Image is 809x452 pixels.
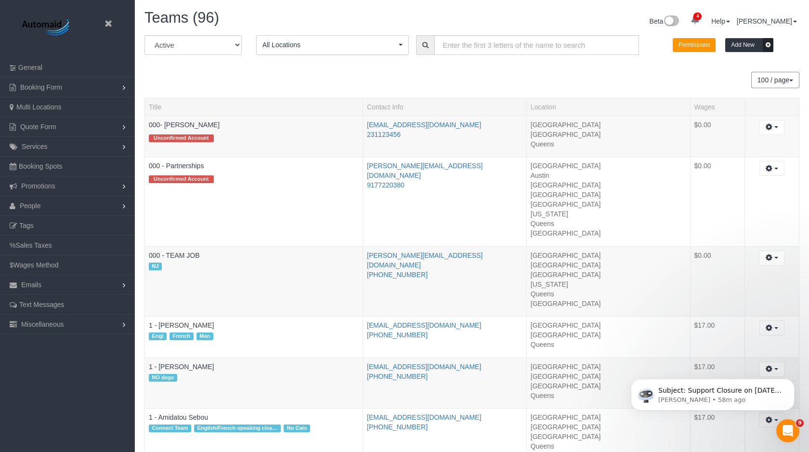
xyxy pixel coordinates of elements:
[531,412,686,422] li: [GEOGRAPHIC_DATA]
[145,317,363,358] td: Title
[20,202,41,210] span: People
[531,381,686,391] li: [GEOGRAPHIC_DATA]
[531,251,686,260] li: [GEOGRAPHIC_DATA]
[149,260,359,273] div: Tags
[22,143,48,150] span: Services
[531,139,686,149] li: Queens
[673,38,716,52] button: Permissions
[531,130,686,139] li: [GEOGRAPHIC_DATA]
[149,134,214,142] span: Unconfirmed Account
[149,374,177,382] span: NO dogs
[170,332,194,340] span: French
[15,241,52,249] span: Sales Taxes
[367,331,428,339] a: [PHONE_NUMBER]
[19,162,62,170] span: Booking Spots
[363,358,527,409] td: Contact Info
[149,321,214,329] a: 1 - [PERSON_NAME]
[367,181,404,189] a: 9177220380
[363,317,527,358] td: Contact Info
[531,270,686,279] li: [GEOGRAPHIC_DATA]
[363,98,527,116] th: Contact Info
[690,317,744,358] td: Wages
[144,9,219,26] span: Teams (96)
[18,64,42,71] span: General
[526,317,690,358] td: Location
[531,320,686,330] li: [GEOGRAPHIC_DATA]
[284,425,310,432] span: No Cats
[367,131,401,138] a: 231123456
[526,116,690,157] td: Location
[149,130,359,145] div: Tags
[531,199,686,209] li: [GEOGRAPHIC_DATA]
[17,17,77,39] img: Automaid Logo
[196,332,213,340] span: Man
[751,72,799,88] button: 100 / page
[752,72,799,88] nav: Pagination navigation
[367,321,481,329] a: [EMAIL_ADDRESS][DOMAIN_NAME]
[149,363,214,371] a: 1 - [PERSON_NAME]
[663,15,679,28] img: New interface
[149,252,200,259] a: 000 - TEAM JOB
[256,35,409,55] button: All Locations
[686,10,705,31] a: 4
[531,260,686,270] li: [GEOGRAPHIC_DATA]
[690,358,744,409] td: Wages
[531,219,686,228] li: Queens
[149,413,208,421] a: 1 - Amidatou Sebou
[262,40,397,50] span: All Locations
[690,246,744,317] td: Wages
[363,157,527,247] td: Contact Info
[725,38,773,52] button: Add New
[531,120,686,130] li: [GEOGRAPHIC_DATA]
[149,171,359,186] div: Tags
[367,121,481,129] a: [EMAIL_ADDRESS][DOMAIN_NAME]
[145,98,363,116] th: Title
[531,171,686,180] li: Austin
[149,372,359,384] div: Tags
[367,372,428,380] a: [PHONE_NUMBER]
[650,17,679,25] a: Beta
[531,228,686,238] li: [GEOGRAPHIC_DATA]
[149,330,359,343] div: Tags
[531,391,686,400] li: Queens
[367,363,481,371] a: [EMAIL_ADDRESS][DOMAIN_NAME]
[531,330,686,340] li: [GEOGRAPHIC_DATA]
[526,157,690,247] td: Location
[367,252,483,269] a: [PERSON_NAME][EMAIL_ADDRESS][DOMAIN_NAME]
[711,17,730,25] a: Help
[149,422,359,435] div: Tags
[367,423,428,431] a: [PHONE_NUMBER]
[145,157,363,247] td: Title
[531,432,686,441] li: [GEOGRAPHIC_DATA]
[434,35,639,55] input: Enter the first 3 letters of the name to search
[776,419,799,442] iframe: Intercom live chat
[21,182,55,190] span: Promotions
[363,116,527,157] td: Contact Info
[531,289,686,299] li: Queens
[149,162,204,170] a: 000 - Partnerships
[693,13,702,20] span: 4
[531,161,686,171] li: [GEOGRAPHIC_DATA]
[13,261,59,269] span: Wages Method
[531,340,686,349] li: Queens
[20,83,62,91] span: Booking Form
[21,320,64,328] span: Miscellaneous
[737,17,797,25] a: [PERSON_NAME]
[16,103,61,111] span: Multi Locations
[531,441,686,451] li: Queens
[531,372,686,381] li: [GEOGRAPHIC_DATA]
[526,98,690,116] th: Location
[19,222,34,229] span: Tags
[21,281,41,289] span: Emails
[526,358,690,409] td: Location
[690,157,744,247] td: Wages
[616,359,809,426] iframe: Intercom notifications message
[145,116,363,157] td: Title
[149,175,214,183] span: Unconfirmed Account
[531,209,686,219] li: [US_STATE]
[20,123,56,131] span: Quote Form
